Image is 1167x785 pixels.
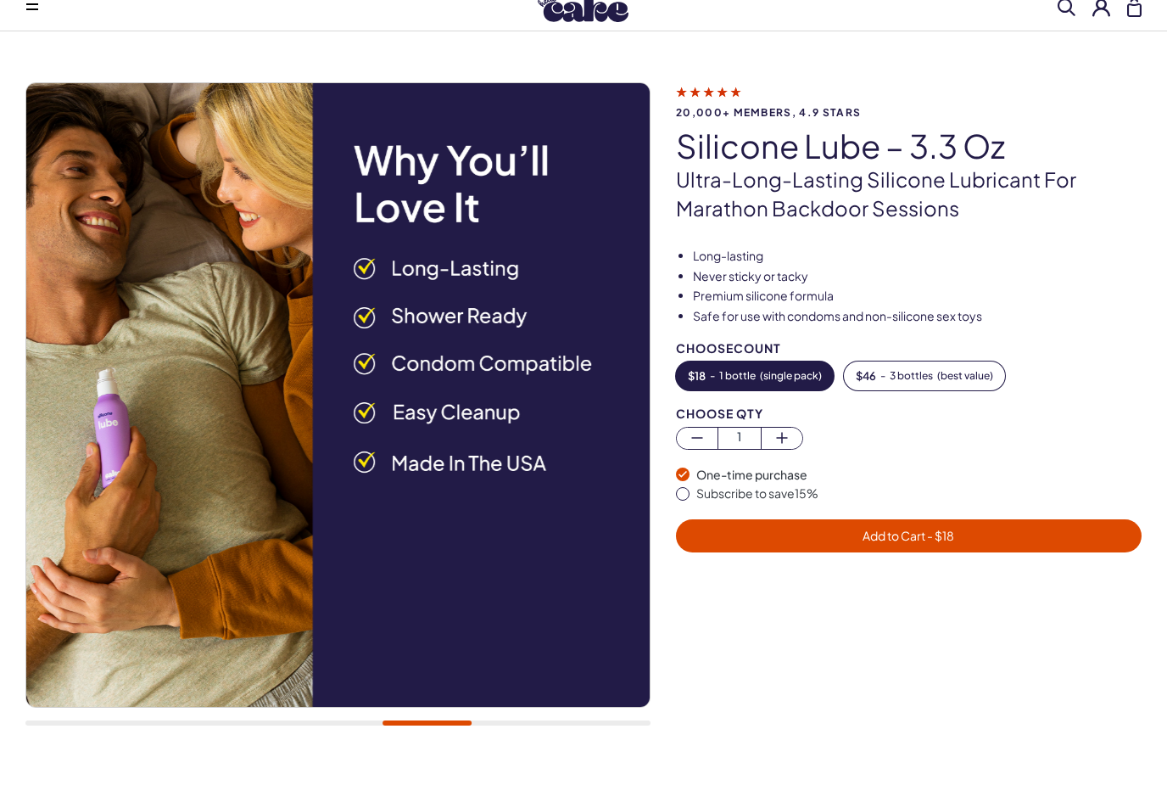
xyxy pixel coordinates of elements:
[676,107,1142,118] span: 20,000+ members, 4.9 stars
[718,428,760,447] span: 1
[696,485,1142,502] div: Subscribe to save 15 %
[688,370,706,382] span: $ 18
[676,362,834,390] button: -
[760,370,822,382] span: ( single pack )
[696,467,1142,484] div: One-time purchase
[676,128,1142,164] h1: Silicone Lube – 3.3 oz
[937,370,993,382] span: ( best value )
[925,528,954,543] span: - $ 18
[693,248,1142,265] li: Long-lasting
[693,268,1142,285] li: Never sticky or tacky
[676,165,1142,222] p: Ultra-long-lasting silicone lubricant for marathon backdoor sessions
[844,362,1005,390] button: -
[719,370,756,382] span: 1 bottle
[676,519,1142,552] button: Add to Cart - $18
[676,407,1142,420] div: Choose Qty
[676,84,1142,118] a: 20,000+ members, 4.9 stars
[863,528,954,543] span: Add to Cart
[693,288,1142,305] li: Premium silicone formula
[856,370,876,382] span: $ 46
[26,83,650,707] img: Silicone Lube – 3.3 oz
[890,370,933,382] span: 3 bottles
[693,308,1142,325] li: Safe for use with condoms and non-silicone sex toys
[676,342,1142,355] div: Choose Count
